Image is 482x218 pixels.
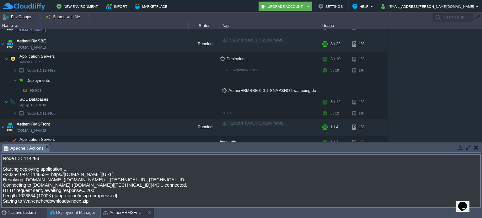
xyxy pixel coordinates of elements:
img: AMDAwAAAACH5BAEAAAAALAAAAAABAAEAAAICRAEAOw== [17,86,21,95]
button: Deployment Manager [50,210,95,216]
span: 114405 [26,111,56,116]
button: Env Groups [2,13,33,21]
div: 5 / 12 [330,109,339,118]
a: [DOMAIN_NAME] [17,127,46,134]
button: AetherHRMSFront [103,210,143,216]
span: 114438 [26,68,56,73]
img: AMDAwAAAACH5BAEAAAAALAAAAAABAAEAAAICRAEAOw== [13,76,17,85]
span: Apache : Actions [4,144,44,152]
div: 1% [352,96,373,108]
div: [PERSON_NAME].[PERSON_NAME] [222,38,286,43]
img: AMDAwAAAACH5BAEAAAAALAAAAAABAAEAAAICRAEAOw== [6,119,14,136]
img: AMDAwAAAACH5BAEAAAAALAAAAAABAAEAAAICRAEAOw== [0,119,5,136]
div: Running [189,119,220,136]
img: AMDAwAAAACH5BAEAAAAALAAAAAABAAEAAAICRAEAOw== [4,96,8,108]
div: index.zip [220,136,320,148]
a: [DOMAIN_NAME] [17,27,46,33]
div: 1 active task(s) [8,208,47,218]
div: 1% [352,53,373,65]
a: ROOT [29,88,43,93]
div: 8 / 22 [330,35,340,52]
span: Deploying... [220,56,248,61]
img: AMDAwAAAACH5BAEAAAAALAAAAAABAAEAAAICRAEAOw== [13,109,17,118]
div: 1 / 4 [330,136,338,148]
div: 3 / 10 [330,66,339,75]
button: Settings [318,3,345,10]
div: 5 / 12 [330,96,340,108]
div: 3 / 10 [330,53,340,65]
a: AetherHRMSBE [17,38,46,44]
span: Node ID: [26,68,42,73]
span: 8.0.30 [223,111,232,115]
a: Deployments [26,78,51,83]
a: Node ID:114405 [26,111,56,116]
span: Application Servers [19,54,56,59]
img: AMDAwAAAACH5BAEAAAAALAAAAAABAAEAAAICRAEAOw== [6,35,14,52]
img: AMDAwAAAACH5BAEAAAAALAAAAAABAAEAAAICRAEAOw== [8,96,17,108]
button: Upgrade Account [260,3,305,10]
button: Shared with Me [46,13,82,21]
div: 1 / 4 [330,119,338,136]
img: AMDAwAAAACH5BAEAAAAALAAAAAABAAEAAAICRAEAOw== [13,66,17,75]
div: 1% [352,35,373,52]
div: Name [1,22,188,29]
a: AetherHRMSFront [17,121,50,127]
div: [PERSON_NAME].[PERSON_NAME] [222,121,286,126]
button: Import [106,3,129,10]
img: AMDAwAAAACH5BAEAAAAALAAAAAABAAEAAAICRAEAOw== [4,136,8,148]
div: Status [189,22,220,29]
iframe: chat widget [456,193,476,212]
span: MySQL CE 8.0.30 [19,103,46,107]
a: Node ID:114438 [26,68,56,73]
img: AMDAwAAAACH5BAEAAAAALAAAAAABAAEAAAICRAEAOw== [17,109,26,118]
span: 10.0.21-openjdk-17.0.2 [223,68,258,72]
img: AMDAwAAAACH5BAEAAAAALAAAAAABAAEAAAICRAEAOw== [17,76,26,85]
div: 1% [352,109,373,118]
div: 1% [352,119,373,136]
button: Marketplace [135,3,169,10]
a: Application Servers [19,137,56,142]
div: Usage [321,22,387,29]
a: SQL DatabasesMySQL CE 8.0.30 [19,97,49,102]
img: AMDAwAAAACH5BAEAAAAALAAAAAABAAEAAAICRAEAOw== [21,86,29,95]
img: CloudJiffy [2,3,45,10]
span: AetherHRMSBE-0.0.1-SNAPSHOT.war being deployed... [222,88,332,93]
img: AMDAwAAAACH5BAEAAAAALAAAAAABAAEAAAICRAEAOw== [17,66,26,75]
img: AMDAwAAAACH5BAEAAAAALAAAAAABAAEAAAICRAEAOw== [15,25,18,27]
a: Application ServersTomcat 10.0.21 [19,54,56,59]
span: Node ID: [26,111,42,116]
button: Help [352,3,370,10]
div: Tags [220,22,320,29]
img: AMDAwAAAACH5BAEAAAAALAAAAAABAAEAAAICRAEAOw== [8,136,17,148]
button: [EMAIL_ADDRESS][PERSON_NAME][DOMAIN_NAME] [381,3,476,10]
a: [DOMAIN_NAME] [17,44,46,51]
img: AMDAwAAAACH5BAEAAAAALAAAAAABAAEAAAICRAEAOw== [4,53,8,65]
div: 1% [352,136,373,148]
span: SQL Databases [19,97,49,102]
img: AMDAwAAAACH5BAEAAAAALAAAAAABAAEAAAICRAEAOw== [8,53,17,65]
span: Tomcat 10.0.21 [19,60,42,64]
div: 1% [352,66,373,75]
button: New Environment [56,3,100,10]
img: AMDAwAAAACH5BAEAAAAALAAAAAABAAEAAAICRAEAOw== [0,35,5,52]
div: Running [189,35,220,52]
